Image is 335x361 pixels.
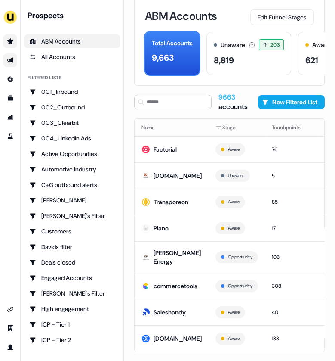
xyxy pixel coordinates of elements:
[135,119,209,136] th: Name
[29,196,115,205] div: [PERSON_NAME]
[154,282,197,290] div: commercetools
[3,91,17,105] a: Go to templates
[29,87,115,96] div: 001_Inbound
[24,85,120,99] a: Go to 001_Inbound
[29,274,115,282] div: Engaged Accounts
[272,198,311,206] div: 85
[145,10,217,22] h3: ABM Accounts
[228,224,240,232] button: Aware
[221,40,245,50] div: Unaware
[228,198,240,206] button: Aware
[154,308,186,317] div: Saleshandy
[29,37,115,46] div: ABM Accounts
[29,53,115,61] div: All Accounts
[228,282,252,290] button: Opportunity
[305,54,318,67] div: 621
[228,172,244,180] button: Unaware
[228,146,240,153] button: Aware
[228,253,252,261] button: Opportunity
[24,147,120,161] a: Go to Active Opportunities
[228,335,240,342] button: Aware
[29,243,115,251] div: Davids filter
[272,171,311,180] div: 5
[24,116,120,130] a: Go to 003_Clearbit
[215,123,258,132] div: Stage
[29,289,115,298] div: [PERSON_NAME]'s Filter
[272,120,311,135] button: Touchpoints
[154,249,202,266] div: [PERSON_NAME] Energy
[24,209,120,223] a: Go to Charlotte's Filter
[29,103,115,112] div: 002_Outbound
[28,74,61,81] div: Filtered lists
[29,165,115,174] div: Automotive industry
[28,10,120,21] div: Prospects
[24,193,120,207] a: Go to Charlotte Stone
[272,224,311,233] div: 17
[228,308,240,316] button: Aware
[24,286,120,300] a: Go to Geneviève's Filter
[3,72,17,86] a: Go to Inbound
[272,308,311,317] div: 40
[29,305,115,313] div: High engagement
[272,282,311,290] div: 308
[250,9,314,25] button: Edit Funnel Stages
[218,93,235,102] span: 9663
[258,95,325,109] button: New Filtered List
[29,134,115,143] div: 004_LinkedIn Ads
[152,51,174,64] div: 9,663
[3,340,17,354] a: Go to profile
[152,39,193,48] div: Total Accounts
[214,54,234,67] div: 8,819
[154,198,188,206] div: Transporeon
[29,118,115,127] div: 003_Clearbit
[3,321,17,335] a: Go to team
[29,320,115,329] div: ICP - Tier 1
[270,40,280,49] span: 203
[154,224,169,233] div: Piano
[154,145,177,154] div: Factorial
[24,162,120,176] a: Go to Automotive industry
[24,255,120,269] a: Go to Deals closed
[24,100,120,114] a: Go to 002_Outbound
[24,317,120,331] a: Go to ICP - Tier 1
[29,227,115,236] div: Customers
[272,334,311,343] div: 133
[24,224,120,238] a: Go to Customers
[24,131,120,145] a: Go to 004_LinkedIn Ads
[24,178,120,192] a: Go to C+G outbound alerts
[272,253,311,261] div: 106
[3,129,17,143] a: Go to experiments
[24,240,120,254] a: Go to Davids filter
[3,53,17,67] a: Go to outbound experience
[24,271,120,285] a: Go to Engaged Accounts
[154,334,202,343] div: [DOMAIN_NAME]
[29,258,115,267] div: Deals closed
[312,40,330,50] div: Aware
[24,302,120,316] a: Go to High engagement
[24,333,120,347] a: Go to ICP - Tier 2
[24,50,120,64] a: All accounts
[29,180,115,189] div: C+G outbound alerts
[3,302,17,316] a: Go to integrations
[29,336,115,344] div: ICP - Tier 2
[218,93,255,112] div: accounts
[3,34,17,48] a: Go to prospects
[3,110,17,124] a: Go to attribution
[24,34,120,48] a: ABM Accounts
[29,149,115,158] div: Active Opportunities
[154,171,202,180] div: [DOMAIN_NAME]
[29,212,115,220] div: [PERSON_NAME]'s Filter
[272,145,311,154] div: 76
